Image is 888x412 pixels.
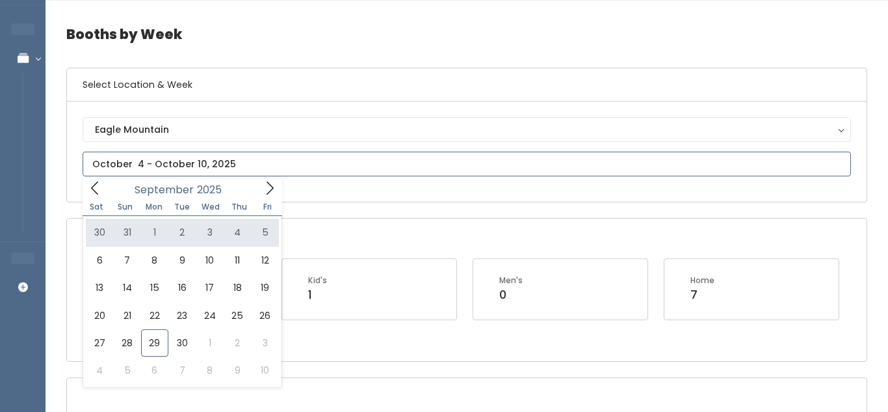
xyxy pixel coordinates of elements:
div: 0 [499,286,523,303]
span: September 1, 2025 [141,219,168,246]
span: October 8, 2025 [196,357,224,384]
span: October 4, 2025 [86,357,113,384]
h6: Select Location & Week [67,68,867,102]
span: September 2, 2025 [168,219,196,246]
span: September 16, 2025 [168,274,196,301]
span: September 13, 2025 [86,274,113,301]
span: September 4, 2025 [224,219,251,246]
button: Eagle Mountain [83,117,851,142]
span: September 30, 2025 [168,329,196,357]
span: Mon [140,203,168,211]
span: September 21, 2025 [113,302,140,329]
span: August 30, 2025 [86,219,113,246]
input: October 4 - October 10, 2025 [83,152,851,176]
span: September 11, 2025 [224,247,251,274]
span: October 2, 2025 [224,329,251,357]
div: Eagle Mountain [95,122,839,137]
span: September 6, 2025 [86,247,113,274]
span: September 23, 2025 [168,302,196,329]
span: September 24, 2025 [196,302,224,329]
span: October 6, 2025 [141,357,168,384]
span: September 8, 2025 [141,247,168,274]
div: Men's [499,275,523,286]
span: Fri [254,203,282,211]
span: September 22, 2025 [141,302,168,329]
span: October 9, 2025 [224,357,251,384]
div: Home [690,275,714,286]
span: September 5, 2025 [251,219,278,246]
span: September 19, 2025 [251,274,278,301]
span: October 1, 2025 [196,329,224,357]
span: September 28, 2025 [113,329,140,357]
span: September 3, 2025 [196,219,224,246]
span: October 5, 2025 [113,357,140,384]
span: Thu [225,203,254,211]
span: September 20, 2025 [86,302,113,329]
h4: Booths by Week [66,16,867,52]
span: September 18, 2025 [224,274,251,301]
span: September 25, 2025 [224,302,251,329]
input: Year [194,182,233,198]
span: September 26, 2025 [251,302,278,329]
span: September [135,185,194,195]
div: 1 [308,286,327,303]
span: Tue [168,203,196,211]
span: October 10, 2025 [251,357,278,384]
span: September 17, 2025 [196,274,224,301]
span: September 12, 2025 [251,247,278,274]
span: Wed [196,203,225,211]
span: August 31, 2025 [113,219,140,246]
span: October 3, 2025 [251,329,278,357]
span: Sun [111,203,140,211]
span: September 9, 2025 [168,247,196,274]
div: Kid's [308,275,327,286]
div: 7 [690,286,714,303]
span: September 10, 2025 [196,247,224,274]
span: September 15, 2025 [141,274,168,301]
span: September 14, 2025 [113,274,140,301]
span: September 7, 2025 [113,247,140,274]
span: September 27, 2025 [86,329,113,357]
span: October 7, 2025 [168,357,196,384]
span: September 29, 2025 [141,329,168,357]
span: Sat [83,203,111,211]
